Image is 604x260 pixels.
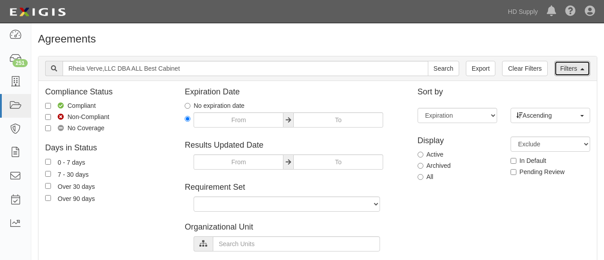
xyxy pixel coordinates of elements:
[418,136,497,145] h4: Display
[45,103,51,109] input: Compliant
[13,59,28,67] div: 251
[565,6,576,17] i: Help Center - Complianz
[45,195,51,201] input: Over 90 days
[7,4,68,20] img: logo-5460c22ac91f19d4615b14bd174203de0afe785f0fc80cf4dbbc73dc1793850b.png
[45,101,96,110] label: Compliant
[185,88,404,97] h4: Expiration Date
[45,144,171,153] h4: Days in Status
[516,111,579,120] span: Ascending
[511,158,516,164] input: In Default
[418,172,434,181] label: All
[45,124,105,132] label: No Coverage
[418,174,423,180] input: All
[213,236,380,251] input: Search Units
[45,114,51,120] input: Non-Compliant
[45,159,51,165] input: 0 - 7 days
[466,61,495,76] a: Export
[45,112,109,121] label: Non-Compliant
[554,61,590,76] a: Filters
[503,3,542,21] a: HD Supply
[511,156,546,165] label: In Default
[58,169,89,179] div: 7 - 30 days
[185,223,404,232] h4: Organizational Unit
[511,167,565,176] label: Pending Review
[293,154,383,170] input: To
[418,163,423,169] input: Archived
[428,61,459,76] input: Search
[502,61,547,76] a: Clear Filters
[45,125,51,131] input: No Coverage
[45,183,51,189] input: Over 30 days
[38,33,597,45] h1: Agreements
[45,88,171,97] h4: Compliance Status
[63,61,428,76] input: Search
[418,161,451,170] label: Archived
[418,88,590,97] h4: Sort by
[293,112,383,128] input: To
[418,152,423,158] input: Active
[58,181,95,191] div: Over 30 days
[185,141,404,150] h4: Results Updated Date
[511,108,590,123] button: Ascending
[511,169,516,175] input: Pending Review
[194,154,283,170] input: From
[58,157,85,167] div: 0 - 7 days
[58,193,95,203] div: Over 90 days
[185,103,190,109] input: No expiration date
[194,112,283,128] input: From
[185,101,245,110] label: No expiration date
[185,183,404,192] h4: Requirement Set
[45,171,51,177] input: 7 - 30 days
[418,150,443,159] label: Active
